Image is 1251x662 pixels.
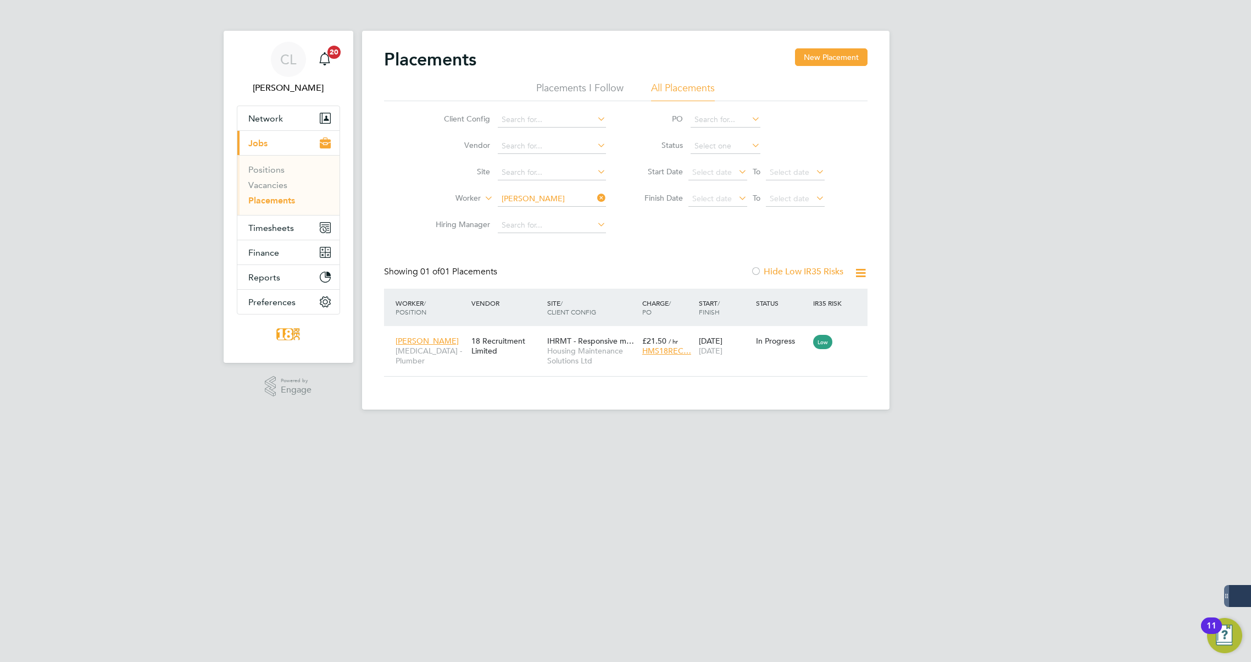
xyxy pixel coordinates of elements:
[384,48,476,70] h2: Placements
[696,293,753,322] div: Start
[427,167,490,176] label: Site
[691,112,760,128] input: Search for...
[420,266,440,277] span: 01 of
[498,139,606,154] input: Search for...
[696,330,753,361] div: [DATE]
[248,164,285,175] a: Positions
[237,81,340,95] span: Carla Lamb
[691,139,760,154] input: Select one
[544,293,640,322] div: Site
[498,165,606,180] input: Search for...
[642,336,666,346] span: £21.50
[420,266,497,277] span: 01 Placements
[640,293,697,322] div: Charge
[692,167,732,177] span: Select date
[281,376,312,385] span: Powered by
[237,240,340,264] button: Finance
[427,219,490,229] label: Hiring Manager
[633,167,683,176] label: Start Date
[248,138,268,148] span: Jobs
[248,272,280,283] span: Reports
[770,167,809,177] span: Select date
[547,299,596,316] span: / Client Config
[633,114,683,124] label: PO
[642,346,691,356] span: HMS18REC…
[281,385,312,395] span: Engage
[396,346,466,366] span: [MEDICAL_DATA] - Plumber
[536,81,624,101] li: Placements I Follow
[248,297,296,307] span: Preferences
[750,266,843,277] label: Hide Low IR35 Risks
[393,293,469,322] div: Worker
[314,42,336,77] a: 20
[248,195,295,206] a: Placements
[248,180,287,190] a: Vacancies
[237,131,340,155] button: Jobs
[237,326,340,343] a: Go to home page
[237,265,340,289] button: Reports
[642,299,671,316] span: / PO
[810,293,848,313] div: IR35 Risk
[756,336,808,346] div: In Progress
[770,194,809,203] span: Select date
[224,31,353,363] nav: Main navigation
[699,346,722,356] span: [DATE]
[633,193,683,203] label: Finish Date
[427,140,490,150] label: Vendor
[547,336,634,346] span: IHRMT - Responsive m…
[1206,626,1216,640] div: 11
[669,337,678,345] span: / hr
[498,112,606,128] input: Search for...
[427,114,490,124] label: Client Config
[393,330,868,339] a: [PERSON_NAME][MEDICAL_DATA] - Plumber18 Recruitment LimitedIHRMT - Responsive m…Housing Maintenan...
[498,218,606,233] input: Search for...
[396,336,459,346] span: [PERSON_NAME]
[396,299,426,316] span: / Position
[749,164,764,179] span: To
[498,191,606,207] input: Search for...
[813,335,832,349] span: Low
[237,290,340,314] button: Preferences
[795,48,868,66] button: New Placement
[418,193,481,204] label: Worker
[280,52,296,67] span: CL
[1207,618,1242,653] button: Open Resource Center, 11 new notifications
[265,376,312,397] a: Powered byEngage
[633,140,683,150] label: Status
[384,266,499,278] div: Showing
[274,326,303,343] img: 18rec-logo-retina.png
[248,247,279,258] span: Finance
[651,81,715,101] li: All Placements
[237,155,340,215] div: Jobs
[237,106,340,130] button: Network
[248,113,283,124] span: Network
[699,299,720,316] span: / Finish
[749,191,764,205] span: To
[327,46,341,59] span: 20
[469,293,544,313] div: Vendor
[692,194,732,203] span: Select date
[469,330,544,361] div: 18 Recruitment Limited
[547,346,637,366] span: Housing Maintenance Solutions Ltd
[248,223,294,233] span: Timesheets
[753,293,810,313] div: Status
[237,42,340,95] a: CL[PERSON_NAME]
[237,216,340,240] button: Timesheets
